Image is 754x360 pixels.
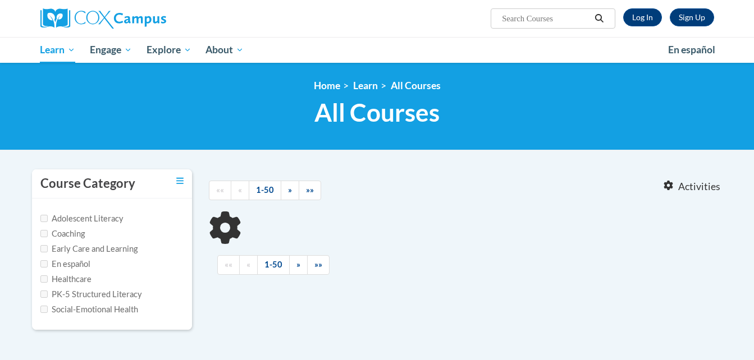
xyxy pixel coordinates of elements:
[33,37,83,63] a: Learn
[299,181,321,200] a: End
[257,255,290,275] a: 1-50
[147,43,191,57] span: Explore
[198,37,251,63] a: About
[289,255,308,275] a: Next
[40,290,48,298] input: Checkbox for Options
[40,260,48,267] input: Checkbox for Options
[501,12,591,25] input: Search Courses
[40,258,90,270] label: En español
[678,181,720,193] span: Activities
[238,185,242,195] span: «
[391,80,441,91] a: All Courses
[40,230,48,237] input: Checkbox for Options
[281,181,299,200] a: Next
[314,260,322,269] span: »»
[623,8,662,26] a: Log In
[216,185,224,195] span: ««
[40,245,48,252] input: Checkbox for Options
[40,273,92,285] label: Healthcare
[306,185,314,195] span: »»
[90,43,132,57] span: Engage
[40,8,254,29] a: Cox Campus
[40,215,48,222] input: Checkbox for Options
[40,8,166,29] img: Cox Campus
[231,181,249,200] a: Previous
[40,43,75,57] span: Learn
[296,260,300,269] span: »
[40,288,142,301] label: PK-5 Structured Literacy
[239,255,258,275] a: Previous
[176,175,184,187] a: Toggle collapse
[225,260,232,269] span: ««
[217,255,240,275] a: Begining
[249,181,281,200] a: 1-50
[670,8,714,26] a: Register
[40,228,85,240] label: Coaching
[40,306,48,313] input: Checkbox for Options
[314,80,340,91] a: Home
[591,12,607,25] button: Search
[40,275,48,283] input: Checkbox for Options
[40,243,138,255] label: Early Care and Learning
[661,38,723,62] a: En español
[205,43,244,57] span: About
[139,37,199,63] a: Explore
[40,303,138,316] label: Social-Emotional Health
[40,175,135,192] h3: Course Category
[668,44,715,56] span: En español
[40,213,124,225] label: Adolescent Literacy
[24,37,731,63] div: Main menu
[246,260,250,269] span: «
[353,80,378,91] a: Learn
[288,185,292,195] span: »
[307,255,330,275] a: End
[83,37,139,63] a: Engage
[209,181,231,200] a: Begining
[314,98,440,127] span: All Courses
